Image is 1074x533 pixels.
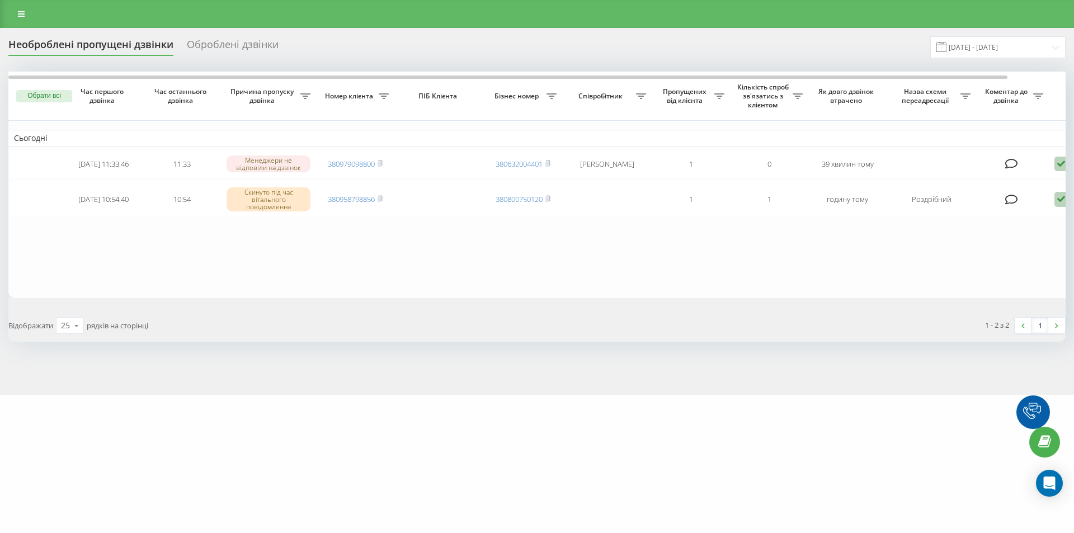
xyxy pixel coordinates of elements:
a: 380979098800 [328,159,375,169]
td: [DATE] 11:33:46 [64,149,143,179]
div: Менеджери не відповіли на дзвінок [227,155,310,172]
span: Час останнього дзвінка [152,87,212,105]
td: [PERSON_NAME] [562,149,652,179]
a: 380958798856 [328,194,375,204]
span: Кількість спроб зв'язатись з клієнтом [736,83,793,109]
td: Роздрібний [887,181,976,218]
div: Необроблені пропущені дзвінки [8,39,173,56]
td: 1 [730,181,808,218]
div: 25 [61,320,70,331]
td: 0 [730,149,808,179]
span: Коментар до дзвінка [982,87,1033,105]
span: Як довго дзвінок втрачено [817,87,878,105]
span: Номер клієнта [322,92,379,101]
span: Бізнес номер [489,92,547,101]
td: годину тому [808,181,887,218]
span: Відображати [8,320,53,331]
span: рядків на сторінці [87,320,148,331]
a: 380800750120 [496,194,543,204]
a: 1 [1031,318,1048,333]
td: 1 [652,181,730,218]
div: Скинуто під час вітального повідомлення [227,187,310,212]
div: 1 - 2 з 2 [985,319,1009,331]
span: ПІБ Клієнта [404,92,474,101]
div: Open Intercom Messenger [1036,470,1063,497]
td: 11:33 [143,149,221,179]
div: Оброблені дзвінки [187,39,279,56]
td: 1 [652,149,730,179]
span: Назва схеми переадресації [892,87,960,105]
button: Обрати всі [16,90,72,102]
td: 39 хвилин тому [808,149,887,179]
span: Пропущених від клієнта [657,87,714,105]
td: [DATE] 10:54:40 [64,181,143,218]
a: 380632004401 [496,159,543,169]
span: Час першого дзвінка [73,87,134,105]
span: Причина пропуску дзвінка [227,87,300,105]
span: Співробітник [568,92,636,101]
td: 10:54 [143,181,221,218]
